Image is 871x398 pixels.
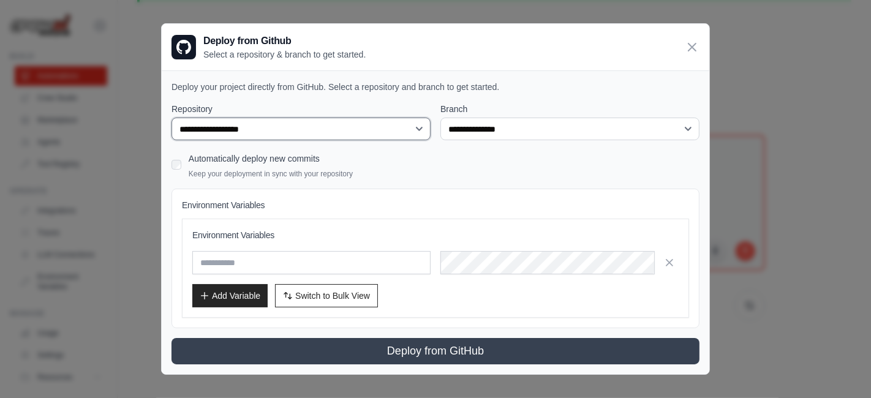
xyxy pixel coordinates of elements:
button: Deploy from GitHub [172,338,699,364]
p: Keep your deployment in sync with your repository [189,169,353,179]
p: Deploy your project directly from GitHub. Select a repository and branch to get started. [172,81,699,93]
label: Branch [440,103,699,115]
h4: Environment Variables [182,199,689,211]
iframe: Chat Widget [810,339,871,398]
div: Chatwidget [810,339,871,398]
p: Select a repository & branch to get started. [203,48,366,61]
button: Add Variable [192,284,268,307]
label: Repository [172,103,431,115]
span: Switch to Bulk View [295,290,370,302]
label: Automatically deploy new commits [189,154,320,163]
h3: Environment Variables [192,229,679,241]
h3: Deploy from Github [203,34,366,48]
button: Switch to Bulk View [275,284,378,307]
